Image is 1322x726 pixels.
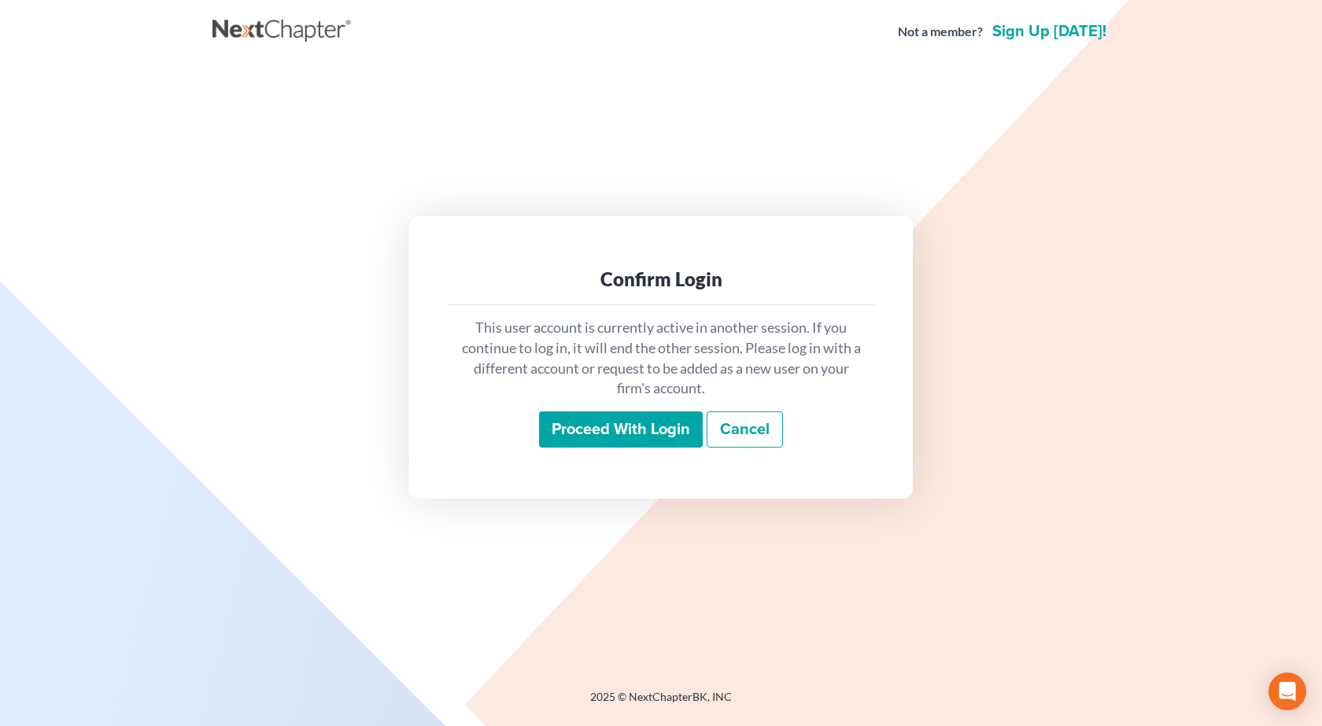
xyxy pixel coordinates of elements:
[707,411,783,448] a: Cancel
[460,267,862,292] div: Confirm Login
[1268,673,1306,710] div: Open Intercom Messenger
[989,24,1110,39] a: Sign up [DATE]!
[539,411,703,448] input: Proceed with login
[898,23,983,41] strong: Not a member?
[212,689,1110,717] div: 2025 © NextChapterBK, INC
[460,318,862,399] p: This user account is currently active in another session. If you continue to log in, it will end ...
